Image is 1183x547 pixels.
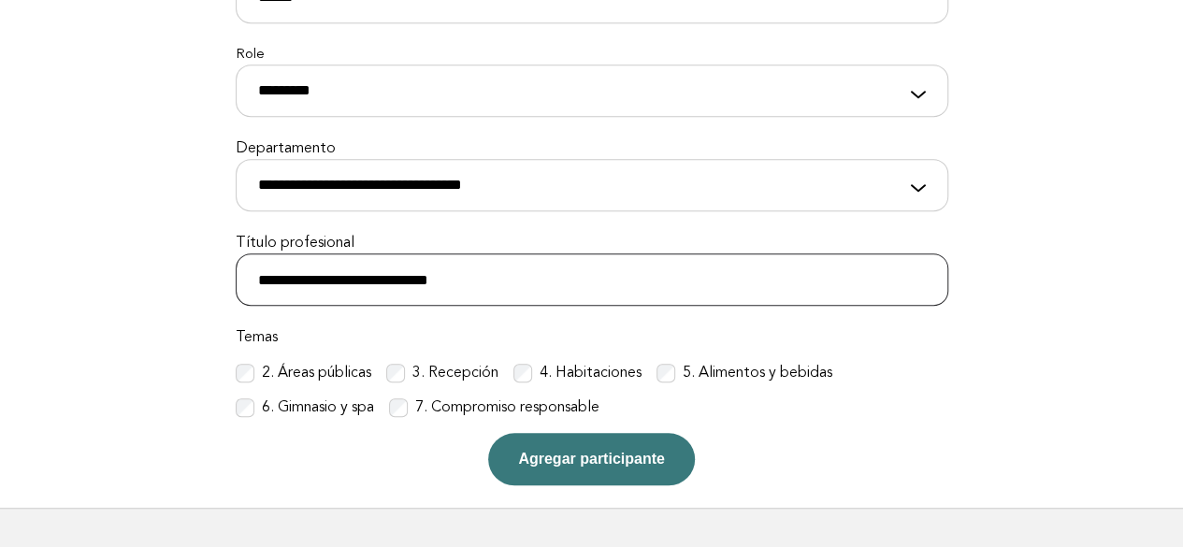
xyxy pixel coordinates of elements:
[262,366,371,381] font: 2. Áreas públicas
[540,366,642,381] font: 4. Habitaciones
[415,400,599,415] font: 7. Compromiso responsable
[488,433,694,485] button: Agregar participante
[236,141,336,156] font: Departamento
[518,451,664,467] font: Agregar participante
[236,236,354,251] font: Título profesional
[236,48,265,62] font: Role
[412,366,498,381] font: 3. Recepción
[262,400,374,415] font: 6. Gimnasio y spa
[236,330,278,345] font: Temas
[683,366,832,381] font: 5. Alimentos y bebidas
